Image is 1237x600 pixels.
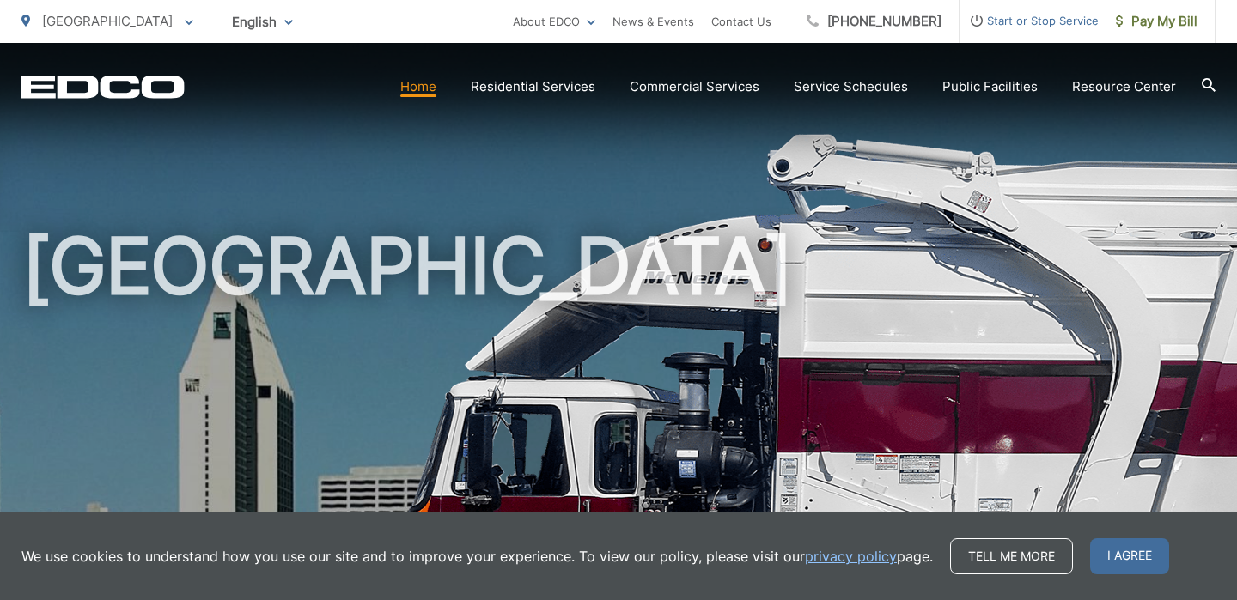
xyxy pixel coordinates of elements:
[400,76,436,97] a: Home
[21,546,933,567] p: We use cookies to understand how you use our site and to improve your experience. To view our pol...
[21,75,185,99] a: EDCD logo. Return to the homepage.
[1116,11,1197,32] span: Pay My Bill
[630,76,759,97] a: Commercial Services
[42,13,173,29] span: [GEOGRAPHIC_DATA]
[1090,538,1169,574] span: I agree
[711,11,771,32] a: Contact Us
[794,76,908,97] a: Service Schedules
[950,538,1073,574] a: Tell me more
[805,546,897,567] a: privacy policy
[471,76,595,97] a: Residential Services
[1072,76,1176,97] a: Resource Center
[612,11,694,32] a: News & Events
[219,7,306,37] span: English
[942,76,1038,97] a: Public Facilities
[513,11,595,32] a: About EDCO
